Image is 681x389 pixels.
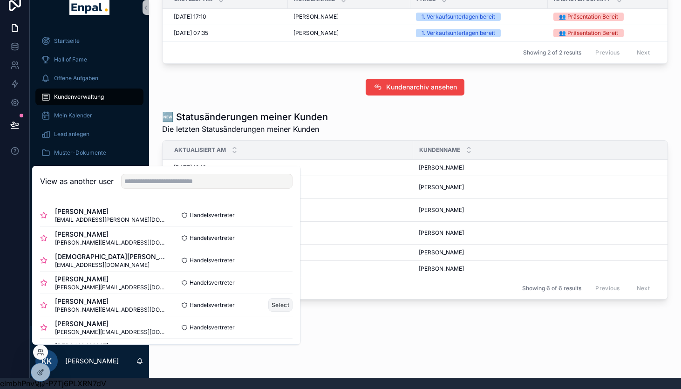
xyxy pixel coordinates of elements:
span: Handelsvertreter [190,279,235,287]
span: Handelsvertreter [190,257,235,264]
a: Kundenverwaltung [35,89,143,105]
span: [PERSON_NAME] [293,13,339,20]
span: [EMAIL_ADDRESS][PERSON_NAME][DOMAIN_NAME] [55,216,166,224]
span: Handelsvertreter [190,212,235,219]
h2: View as another user [40,176,114,187]
span: [DATE] 07:35 [174,29,208,37]
h1: 🆕 Statusänderungen meiner Kunden [162,110,328,123]
span: [PERSON_NAME] [55,274,166,284]
span: [PERSON_NAME] [419,184,464,191]
span: [PERSON_NAME][EMAIL_ADDRESS][DOMAIN_NAME] [55,328,166,336]
span: [PERSON_NAME] [419,265,464,273]
a: 1. Verkaufsunterlagen bereit [416,29,542,37]
button: Select [268,298,293,312]
button: Kundenarchiv ansehen [366,79,464,96]
a: Mein Kalender [35,107,143,124]
a: [DATE] 17:10 [174,13,282,20]
span: Aktualisiert am [174,146,226,154]
span: Showing 2 of 2 results [523,49,581,56]
span: [PERSON_NAME] [55,319,166,328]
span: [DATE] 17:10 [174,13,206,20]
a: [PERSON_NAME] [293,13,405,20]
span: Startseite [54,37,80,45]
p: [PERSON_NAME] [65,356,119,366]
span: Kundenname [419,146,460,154]
span: [DATE] 12:18 [174,164,206,171]
a: [PERSON_NAME] [293,29,405,37]
span: [PERSON_NAME][EMAIL_ADDRESS][DOMAIN_NAME] [55,284,166,291]
span: [PERSON_NAME] [55,297,166,306]
span: Handelsvertreter [190,324,235,331]
div: 1. Verkaufsunterlagen bereit [422,13,495,21]
a: Offene Aufgaben [35,70,143,87]
span: Showing 6 of 6 results [522,285,581,292]
a: Über mich [35,163,143,180]
span: Muster-Dokumente [54,149,106,157]
span: [PERSON_NAME] [419,164,464,171]
span: [PERSON_NAME] [55,230,166,239]
span: [PERSON_NAME] [55,207,166,216]
a: Hall of Fame [35,51,143,68]
span: Handelsvertreter [190,234,235,242]
div: 👥 Präsentation Bereit [559,29,618,37]
span: Lead anlegen [54,130,89,138]
span: [PERSON_NAME] [55,341,166,351]
span: Mein Kalender [54,112,92,119]
span: Offene Aufgaben [54,75,98,82]
div: 👥 Präsentation Bereit [559,13,618,21]
span: Die letzten Statusänderungen meiner Kunden [162,123,328,135]
span: [PERSON_NAME][EMAIL_ADDRESS][DOMAIN_NAME] [55,239,166,246]
span: [EMAIL_ADDRESS][DOMAIN_NAME] [55,261,166,269]
a: Muster-Dokumente [35,144,143,161]
a: Lead anlegen [35,126,143,143]
div: scrollable content [30,26,149,192]
span: Handelsvertreter [190,301,235,309]
a: 1. Verkaufsunterlagen bereit [416,13,542,21]
span: [DEMOGRAPHIC_DATA][PERSON_NAME] [55,252,166,261]
span: [PERSON_NAME] [419,229,464,237]
span: [PERSON_NAME][EMAIL_ADDRESS][DOMAIN_NAME] [55,306,166,314]
span: [PERSON_NAME] [419,206,464,214]
span: [PERSON_NAME] [293,29,339,37]
div: 1. Verkaufsunterlagen bereit [422,29,495,37]
span: Kundenarchiv ansehen [386,82,457,92]
span: [PERSON_NAME] [419,249,464,256]
a: [DATE] 07:35 [174,29,282,37]
span: Hall of Fame [54,56,87,63]
a: Startseite [35,33,143,49]
span: Kundenverwaltung [54,93,104,101]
